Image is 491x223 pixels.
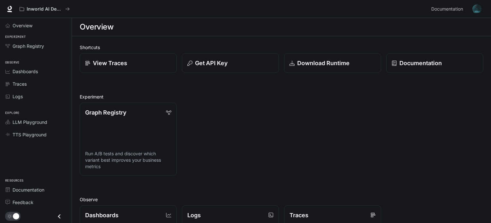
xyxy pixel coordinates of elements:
h2: Shortcuts [80,44,483,51]
p: Get API Key [195,59,228,67]
span: Logs [13,93,23,100]
a: Documentation [429,3,468,15]
h2: Experiment [80,93,483,100]
a: Documentation [3,184,69,195]
span: Graph Registry [13,43,44,49]
span: Dashboards [13,68,38,75]
a: Documentation [386,53,483,73]
button: Close drawer [52,210,67,223]
p: Run A/B tests and discover which variant best improves your business metrics [85,150,171,170]
a: Dashboards [3,66,69,77]
span: Overview [13,22,32,29]
button: User avatar [470,3,483,15]
span: LLM Playground [13,119,47,125]
span: Dark mode toggle [13,212,19,219]
a: Traces [3,78,69,90]
p: Documentation [399,59,442,67]
p: Logs [187,211,201,219]
span: Feedback [13,199,33,206]
span: Documentation [431,5,463,13]
a: Feedback [3,197,69,208]
p: Graph Registry [85,108,126,117]
a: Download Runtime [284,53,381,73]
a: TTS Playground [3,129,69,140]
img: User avatar [472,4,481,13]
a: View Traces [80,53,177,73]
span: TTS Playground [13,131,47,138]
span: Documentation [13,186,44,193]
p: Inworld AI Demos [27,6,63,12]
p: Dashboards [85,211,119,219]
a: Graph RegistryRun A/B tests and discover which variant best improves your business metrics [80,103,177,176]
button: All workspaces [17,3,73,15]
button: Get API Key [182,53,279,73]
p: Download Runtime [297,59,350,67]
p: Traces [290,211,308,219]
a: Logs [3,91,69,102]
span: Traces [13,81,27,87]
h2: Observe [80,196,483,203]
a: LLM Playground [3,116,69,128]
p: View Traces [93,59,127,67]
a: Overview [3,20,69,31]
a: Graph Registry [3,40,69,52]
h1: Overview [80,21,113,33]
